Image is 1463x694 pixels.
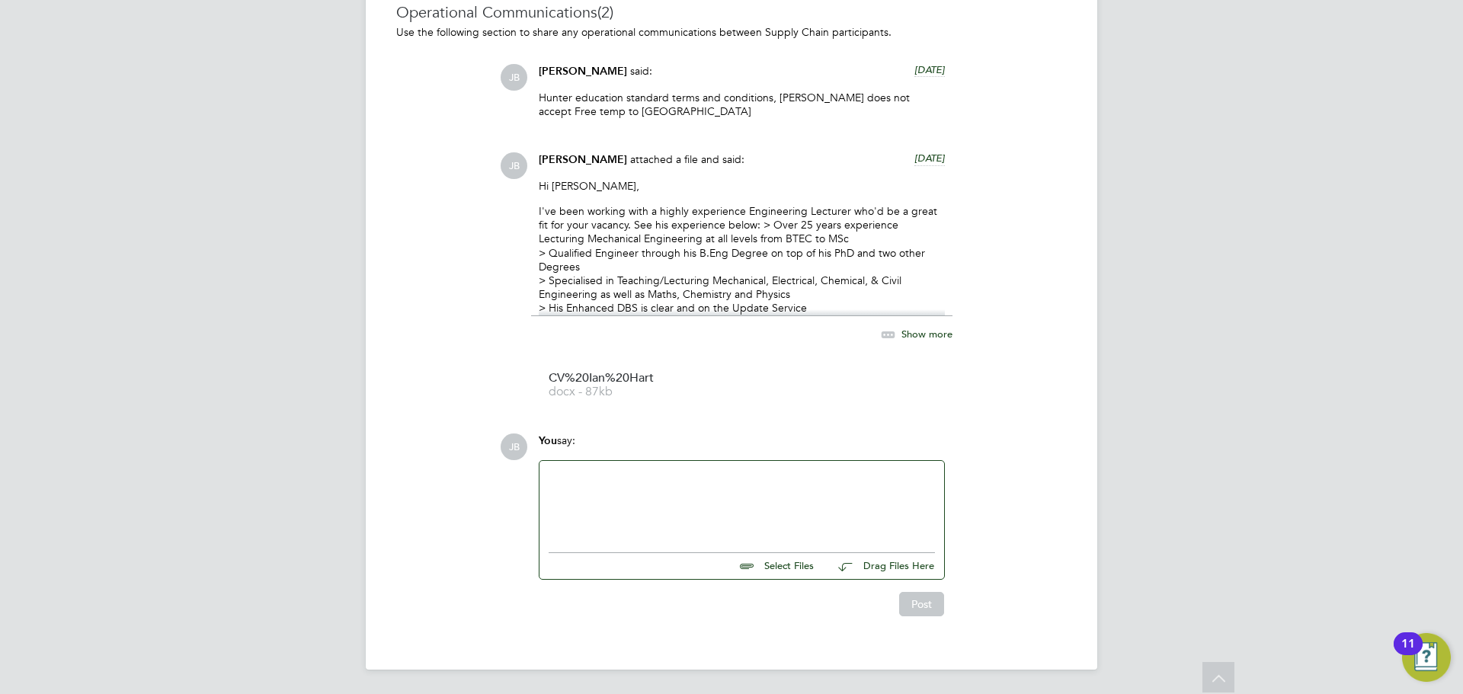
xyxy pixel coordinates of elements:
[826,551,935,583] button: Drag Files Here
[539,91,945,118] p: Hunter education standard terms and conditions, [PERSON_NAME] does not accept Free temp to [GEOGR...
[549,373,671,398] a: CV%20Ian%20Hart docx - 87kb
[899,592,944,616] button: Post
[539,153,627,166] span: [PERSON_NAME]
[501,152,527,179] span: JB
[549,373,671,384] span: CV%20Ian%20Hart
[539,204,945,343] p: I've been working with a highly experience Engineering Lecturer who'd be a great fit for your vac...
[501,433,527,460] span: JB
[539,433,945,460] div: say:
[539,65,627,78] span: [PERSON_NAME]
[914,63,945,76] span: [DATE]
[914,152,945,165] span: [DATE]
[396,2,1067,22] h3: Operational Communications
[1401,644,1415,664] div: 11
[501,64,527,91] span: JB
[597,2,613,22] span: (2)
[539,434,557,447] span: You
[549,386,671,398] span: docx - 87kb
[539,179,945,193] p: Hi [PERSON_NAME],
[901,327,952,340] span: Show more
[396,25,1067,39] p: Use the following section to share any operational communications between Supply Chain participants.
[630,152,744,166] span: attached a file and said:
[630,64,652,78] span: said:
[1402,633,1451,682] button: Open Resource Center, 11 new notifications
